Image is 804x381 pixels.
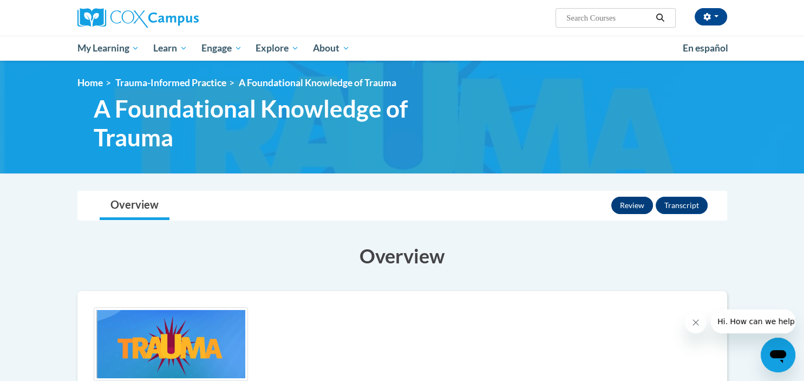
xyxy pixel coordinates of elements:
span: About [313,42,350,55]
a: My Learning [70,36,147,61]
a: Engage [194,36,249,61]
a: En español [676,37,735,60]
div: Main menu [61,36,743,61]
span: Explore [256,42,299,55]
a: Explore [249,36,306,61]
img: Cox Campus [77,8,199,28]
a: Overview [100,191,169,220]
span: En español [683,42,728,54]
iframe: Close message [685,312,707,333]
h3: Overview [77,242,727,269]
button: Account Settings [695,8,727,25]
a: Trauma-Informed Practice [115,77,226,88]
span: Hi. How can we help? [6,8,88,16]
input: Search Courses [565,11,652,24]
a: Home [77,77,103,88]
a: About [306,36,357,61]
iframe: Message from company [711,309,795,333]
span: A Foundational Knowledge of Trauma [94,94,467,152]
button: Search [652,11,668,24]
span: Engage [201,42,242,55]
span: My Learning [77,42,139,55]
img: Course logo image [94,307,248,381]
button: Transcript [656,197,708,214]
span: Learn [153,42,187,55]
a: Learn [146,36,194,61]
span: A Foundational Knowledge of Trauma [239,77,396,88]
button: Review [611,197,653,214]
a: Cox Campus [77,8,283,28]
iframe: Button to launch messaging window [761,338,795,372]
